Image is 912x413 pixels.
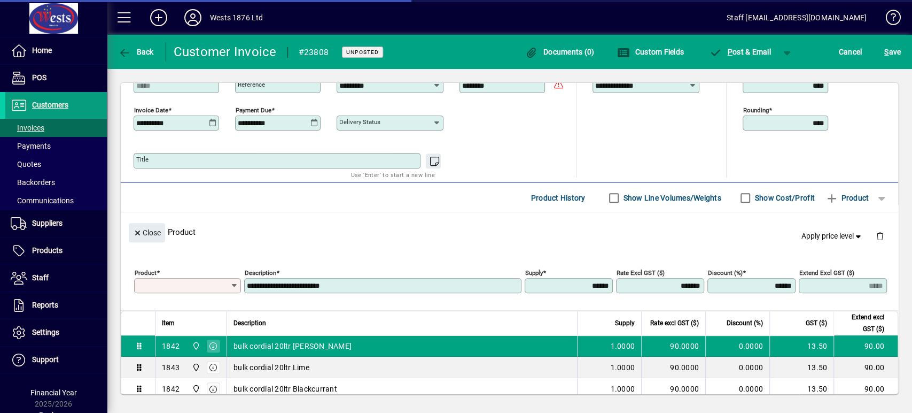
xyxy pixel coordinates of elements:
[833,378,898,400] td: 90.00
[162,384,180,394] div: 1842
[5,65,107,91] a: POS
[728,48,732,56] span: P
[820,188,874,208] button: Product
[5,319,107,346] a: Settings
[236,106,271,114] mat-label: Payment due
[836,42,865,62] button: Cancel
[11,160,41,169] span: Quotes
[621,193,721,203] label: Show Line Volumes/Weights
[611,341,635,351] span: 1.0000
[614,42,687,62] button: Custom Fields
[806,317,827,329] span: GST ($)
[833,335,898,357] td: 90.00
[11,142,51,150] span: Payments
[11,196,74,205] span: Communications
[129,223,165,242] button: Close
[126,227,168,237] app-page-header-button: Close
[5,238,107,264] a: Products
[233,362,309,373] span: bulk cordial 20ltr Lime
[743,106,769,114] mat-label: Rounding
[839,43,862,60] span: Cancel
[5,347,107,373] a: Support
[611,362,635,373] span: 1.0000
[705,335,769,357] td: 0.0000
[32,219,63,227] span: Suppliers
[32,328,59,336] span: Settings
[882,42,903,62] button: Save
[11,178,55,187] span: Backorders
[769,378,833,400] td: 13.50
[135,269,157,277] mat-label: Product
[189,383,201,395] span: Wests Cordials
[32,73,46,82] span: POS
[611,384,635,394] span: 1.0000
[617,48,684,56] span: Custom Fields
[799,269,854,277] mat-label: Extend excl GST ($)
[233,384,337,394] span: bulk cordial 20ltr Blackcurrant
[704,42,776,62] button: Post & Email
[233,317,266,329] span: Description
[32,273,49,282] span: Staff
[176,8,210,27] button: Profile
[527,188,590,208] button: Product History
[174,43,277,60] div: Customer Invoice
[5,155,107,173] a: Quotes
[648,362,699,373] div: 90.0000
[769,357,833,378] td: 13.50
[162,317,175,329] span: Item
[825,189,869,206] span: Product
[339,118,380,126] mat-label: Delivery status
[136,156,149,163] mat-label: Title
[189,362,201,373] span: Wests Cordials
[5,192,107,210] a: Communications
[142,8,176,27] button: Add
[877,2,899,37] a: Knowledge Base
[5,265,107,292] a: Staff
[769,335,833,357] td: 13.50
[32,101,68,109] span: Customers
[650,317,699,329] span: Rate excl GST ($)
[525,48,595,56] span: Documents (0)
[705,378,769,400] td: 0.0000
[5,119,107,137] a: Invoices
[32,355,59,364] span: Support
[162,362,180,373] div: 1843
[727,9,867,26] div: Staff [EMAIL_ADDRESS][DOMAIN_NAME]
[709,48,771,56] span: ost & Email
[162,341,180,351] div: 1842
[523,42,597,62] button: Documents (0)
[840,311,884,335] span: Extend excl GST ($)
[801,231,863,242] span: Apply price level
[32,246,63,255] span: Products
[189,340,201,352] span: Wests Cordials
[753,193,815,203] label: Show Cost/Profit
[107,42,166,62] app-page-header-button: Back
[531,189,586,206] span: Product History
[299,44,329,61] div: #23808
[11,124,44,132] span: Invoices
[351,169,435,181] mat-hint: Use 'Enter' to start a new line
[233,341,352,351] span: bulk cordial 20ltr [PERSON_NAME]
[884,48,888,56] span: S
[32,46,52,55] span: Home
[705,357,769,378] td: 0.0000
[797,227,868,246] button: Apply price level
[833,357,898,378] td: 90.00
[648,341,699,351] div: 90.0000
[30,388,77,397] span: Financial Year
[867,223,893,249] button: Delete
[245,269,276,277] mat-label: Description
[5,137,107,155] a: Payments
[32,301,58,309] span: Reports
[118,48,154,56] span: Back
[708,269,743,277] mat-label: Discount (%)
[210,9,263,26] div: Wests 1876 Ltd
[115,42,157,62] button: Back
[727,317,763,329] span: Discount (%)
[121,212,898,251] div: Product
[5,292,107,319] a: Reports
[238,81,265,88] mat-label: Reference
[5,37,107,64] a: Home
[5,210,107,237] a: Suppliers
[867,231,893,241] app-page-header-button: Delete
